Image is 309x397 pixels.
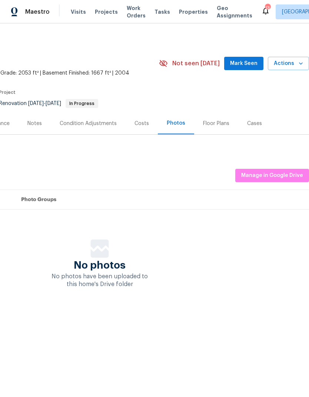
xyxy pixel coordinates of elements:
[172,60,220,67] span: Not seen [DATE]
[265,4,270,12] div: 13
[224,57,263,70] button: Mark Seen
[241,171,303,180] span: Manage in Google Drive
[71,8,86,16] span: Visits
[127,4,146,19] span: Work Orders
[217,4,252,19] span: Geo Assignments
[28,101,61,106] span: -
[51,273,148,287] span: No photos have been uploaded to this home's Drive folder
[230,59,257,68] span: Mark Seen
[134,120,149,127] div: Costs
[25,8,50,16] span: Maestro
[95,8,118,16] span: Projects
[15,190,309,210] th: Photo Groups
[247,120,262,127] div: Cases
[154,9,170,14] span: Tasks
[274,59,303,68] span: Actions
[28,101,44,106] span: [DATE]
[60,120,117,127] div: Condition Adjustments
[235,169,309,183] button: Manage in Google Drive
[167,119,185,127] div: Photos
[268,57,309,70] button: Actions
[66,101,97,106] span: In Progress
[46,101,61,106] span: [DATE]
[203,120,229,127] div: Floor Plans
[74,262,126,269] span: No photos
[179,8,208,16] span: Properties
[27,120,42,127] div: Notes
